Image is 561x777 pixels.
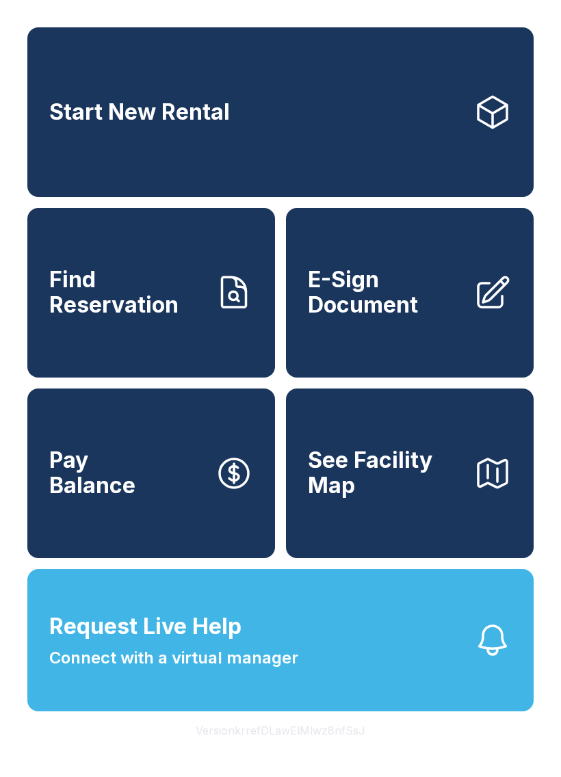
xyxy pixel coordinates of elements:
button: PayBalance [27,388,275,558]
button: VersionkrrefDLawElMlwz8nfSsJ [185,711,376,750]
a: Start New Rental [27,27,534,197]
span: See Facility Map [308,448,462,498]
span: E-Sign Document [308,267,462,317]
span: Start New Rental [49,100,230,125]
span: Find Reservation [49,267,204,317]
span: Pay Balance [49,448,135,498]
a: Find Reservation [27,208,275,378]
span: Request Live Help [49,610,242,643]
span: Connect with a virtual manager [49,646,298,670]
a: E-Sign Document [286,208,534,378]
button: See Facility Map [286,388,534,558]
button: Request Live HelpConnect with a virtual manager [27,569,534,711]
